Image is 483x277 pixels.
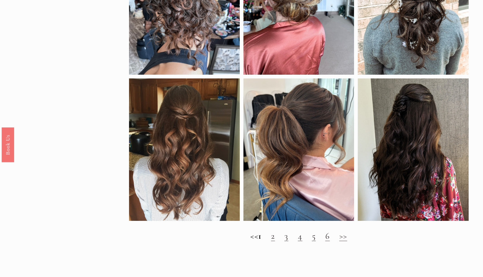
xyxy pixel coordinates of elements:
a: 4 [298,230,302,241]
a: Book Us [2,127,14,162]
h2: << [129,231,469,241]
a: 3 [284,230,288,241]
a: >> [339,230,347,241]
a: 6 [325,230,330,241]
strong: 1 [258,230,261,241]
a: 2 [271,230,275,241]
a: 5 [312,230,316,241]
